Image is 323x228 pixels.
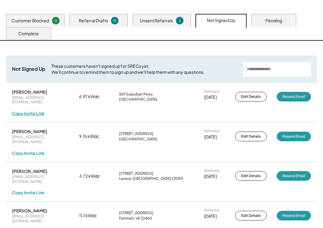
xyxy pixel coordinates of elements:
[53,18,59,23] div: 0
[12,214,69,223] div: [EMAIL_ADDRESS][DOMAIN_NAME]
[11,18,49,24] div: Customer Blocked
[177,18,183,23] div: 2
[12,150,45,156] div: Copy Invite Link
[119,92,153,97] div: 569 Suburban Pkwy
[12,135,69,144] div: [EMAIL_ADDRESS][DOMAIN_NAME]
[119,97,157,102] div: [GEOGRAPHIC_DATA]
[277,132,311,141] button: Resend Email
[204,129,219,133] div: Referred
[204,89,219,94] div: Referred
[235,211,267,220] button: Edit Details
[204,168,219,173] div: Referred
[119,211,153,215] div: [STREET_ADDRESS]
[12,66,45,72] div: Not Signed Up
[12,168,47,174] div: [PERSON_NAME]
[12,129,47,134] div: [PERSON_NAME]
[119,216,152,221] div: Farnham, VA 22460
[51,63,237,75] div: These customers haven't signed up for SRECs yet. We'll continue to remind them to sign up and we'...
[235,132,267,141] button: Edit Details
[119,176,183,181] div: Lanexa, [GEOGRAPHIC_DATA] 23089
[79,213,109,219] div: 11.1 kWdc
[277,211,311,220] button: Resend Email
[204,134,217,140] div: [DATE]
[79,94,109,100] div: 6.97 kWdc
[119,131,153,136] div: [STREET_ADDRESS]
[12,190,45,195] div: Copy Invite Link
[119,171,153,176] div: [STREET_ADDRESS]
[112,18,118,23] div: 12
[207,17,235,23] div: Not Signed Up
[12,174,69,184] div: [EMAIL_ADDRESS][DOMAIN_NAME]
[204,213,217,219] div: [DATE]
[266,18,282,24] div: Pending
[18,31,39,37] div: Complete
[119,137,157,142] div: [GEOGRAPHIC_DATA]
[79,173,109,179] div: 4.72 kWdc
[12,95,69,105] div: [EMAIL_ADDRESS][DOMAIN_NAME]
[79,133,109,139] div: 9.15 kWdc
[12,89,47,95] div: [PERSON_NAME]
[204,94,217,100] div: [DATE]
[204,173,217,180] div: [DATE]
[235,92,267,102] button: Edit Details
[79,18,108,24] div: Referral Drafts
[204,208,219,213] div: Referred
[235,171,267,181] button: Edit Details
[277,92,311,102] button: Resend Email
[277,171,311,181] button: Resend Email
[12,111,45,116] div: Copy Invite Link
[140,18,173,24] div: Unsent Referrals
[12,208,47,213] div: [PERSON_NAME]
